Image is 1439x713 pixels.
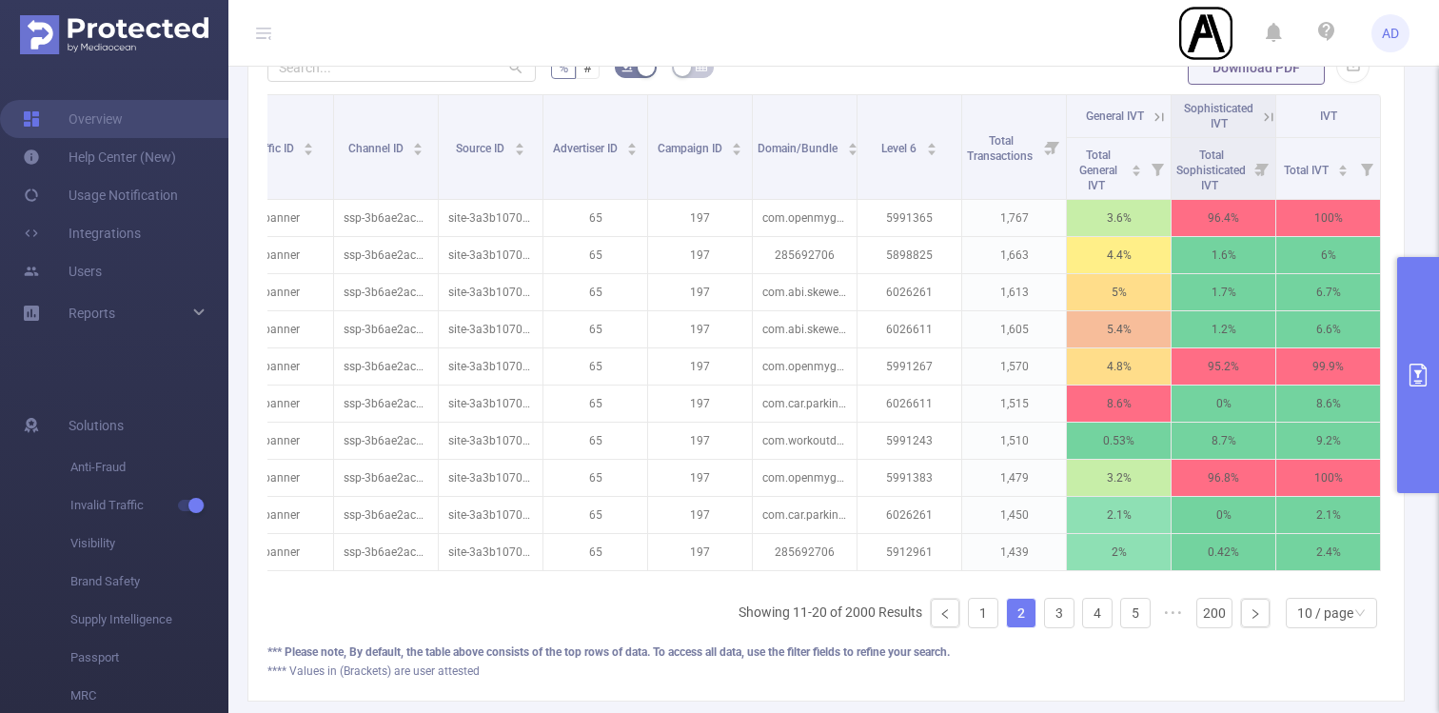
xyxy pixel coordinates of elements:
[732,148,742,153] i: icon: caret-down
[334,497,438,533] p: ssp-3b6ae2ac02754b4c
[753,386,857,422] p: com.car.parking.bus.mania.traffic.jam
[413,148,424,153] i: icon: caret-down
[348,142,406,155] span: Channel ID
[847,140,858,151] div: Sort
[1196,598,1232,628] li: 200
[731,140,742,151] div: Sort
[267,644,1385,661] div: *** Please note, By default, the table above consists of the top rows of data. To access all data...
[857,237,961,273] p: 5898825
[334,348,438,385] p: ssp-3b6ae2ac02754b4c
[1120,598,1151,628] li: 5
[1067,274,1171,310] p: 5%
[334,311,438,347] p: ssp-3b6ae2ac02754b4c
[543,534,647,570] p: 65
[543,497,647,533] p: 65
[1276,311,1380,347] p: 6.6%
[857,423,961,459] p: 5991243
[543,460,647,496] p: 65
[229,460,333,496] p: banner
[1197,599,1232,627] a: 200
[857,534,961,570] p: 5912961
[1172,460,1275,496] p: 96.8%
[1131,162,1142,173] div: Sort
[439,423,542,459] p: site-3a3b10701547939b
[696,61,707,72] i: icon: table
[543,237,647,273] p: 65
[1188,50,1325,85] button: Download PDF
[930,598,960,628] li: Previous Page
[439,386,542,422] p: site-3a3b10701547939b
[1121,599,1150,627] a: 5
[1172,534,1275,570] p: 0.42%
[1067,534,1171,570] p: 2%
[1067,237,1171,273] p: 4.4%
[939,608,951,620] i: icon: left
[514,148,524,153] i: icon: caret-down
[439,460,542,496] p: site-3a3b10701547939b
[514,140,525,151] div: Sort
[439,497,542,533] p: site-3a3b10701547939b
[439,348,542,385] p: site-3a3b10701547939b
[758,142,840,155] span: Domain/Bundle
[23,100,123,138] a: Overview
[1382,14,1399,52] span: AD
[962,423,1066,459] p: 1,510
[658,142,725,155] span: Campaign ID
[543,200,647,236] p: 65
[439,534,542,570] p: site-3a3b10701547939b
[1158,598,1189,628] li: Next 5 Pages
[648,386,752,422] p: 197
[439,274,542,310] p: site-3a3b10701547939b
[1083,599,1112,627] a: 4
[559,60,568,75] span: %
[1158,598,1189,628] span: •••
[229,423,333,459] p: banner
[70,601,228,639] span: Supply Intelligence
[1172,348,1275,385] p: 95.2%
[334,386,438,422] p: ssp-3b6ae2ac02754b4c
[753,423,857,459] p: com.workoutdev.manfit.fitpro
[1250,608,1261,620] i: icon: right
[1172,386,1275,422] p: 0%
[553,142,621,155] span: Advertiser ID
[543,311,647,347] p: 65
[753,534,857,570] p: 285692706
[514,140,524,146] i: icon: caret-up
[439,311,542,347] p: site-3a3b10701547939b
[739,598,922,628] li: Showing 11-20 of 2000 Results
[1067,200,1171,236] p: 3.6%
[1276,200,1380,236] p: 100%
[543,423,647,459] p: 65
[732,140,742,146] i: icon: caret-up
[1039,95,1066,199] i: Filter menu
[753,348,857,385] p: com.openmygame.android.sky.words
[1132,168,1142,174] i: icon: caret-down
[753,497,857,533] p: com.car.parking.bus.mania.traffic.jam
[857,348,961,385] p: 5991267
[881,142,919,155] span: Level 6
[267,663,1385,680] div: **** Values in (Brackets) are user attested
[70,448,228,486] span: Anti-Fraud
[229,274,333,310] p: banner
[439,237,542,273] p: site-3a3b10701547939b
[926,140,936,146] i: icon: caret-up
[334,200,438,236] p: ssp-3b6ae2ac02754b4c
[627,140,638,146] i: icon: caret-up
[69,306,115,321] span: Reports
[648,311,752,347] p: 197
[1067,386,1171,422] p: 8.6%
[962,311,1066,347] p: 1,605
[303,140,314,151] div: Sort
[229,348,333,385] p: banner
[1006,598,1036,628] li: 2
[439,200,542,236] p: site-3a3b10701547939b
[1079,149,1117,192] span: Total General IVT
[583,60,592,75] span: #
[1172,311,1275,347] p: 1.2%
[69,294,115,332] a: Reports
[334,274,438,310] p: ssp-3b6ae2ac02754b4c
[648,497,752,533] p: 197
[1144,138,1171,199] i: Filter menu
[1086,109,1144,123] span: General IVT
[1067,497,1171,533] p: 2.1%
